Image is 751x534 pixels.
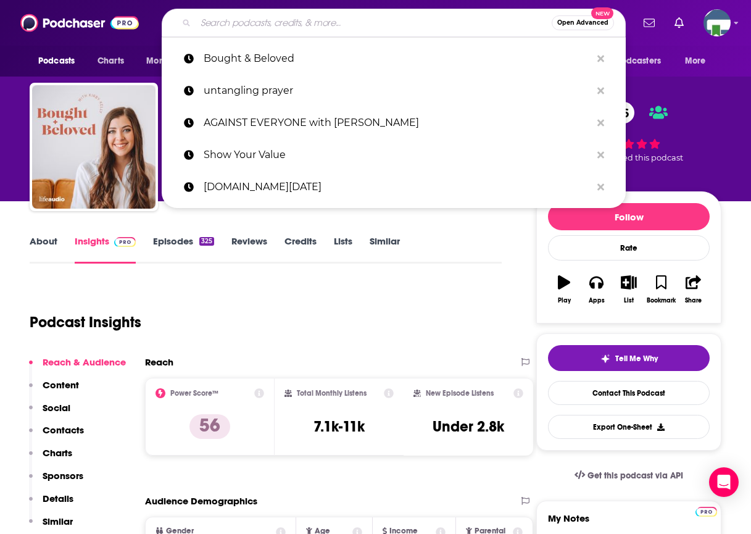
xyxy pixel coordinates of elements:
[231,235,267,264] a: Reviews
[75,235,136,264] a: InsightsPodchaser Pro
[43,356,126,368] p: Reach & Audience
[43,470,83,482] p: Sponsors
[162,9,626,37] div: Search podcasts, credits, & more...
[670,12,689,33] a: Show notifications dropdown
[204,139,591,171] p: Show Your Value
[43,379,79,391] p: Content
[548,512,710,534] label: My Notes
[552,15,614,30] button: Open AdvancedNew
[29,379,79,402] button: Content
[426,389,494,398] h2: New Episode Listens
[204,43,591,75] p: Bought & Beloved
[29,424,84,447] button: Contacts
[199,237,214,246] div: 325
[557,20,608,26] span: Open Advanced
[153,235,214,264] a: Episodes325
[639,12,660,33] a: Show notifications dropdown
[695,505,717,517] a: Pro website
[297,389,367,398] h2: Total Monthly Listens
[196,13,552,33] input: Search podcasts, credits, & more...
[615,354,658,364] span: Tell Me Why
[703,9,731,36] button: Show profile menu
[43,515,73,527] p: Similar
[38,52,75,70] span: Podcasts
[30,49,91,73] button: open menu
[29,356,126,379] button: Reach & Audience
[587,470,683,481] span: Get this podcast via API
[645,267,677,312] button: Bookmark
[624,297,634,304] div: List
[334,235,352,264] a: Lists
[580,267,612,312] button: Apps
[558,297,571,304] div: Play
[589,297,605,304] div: Apps
[146,52,190,70] span: Monitoring
[695,507,717,517] img: Podchaser Pro
[548,381,710,405] a: Contact This Podcast
[138,49,206,73] button: open menu
[162,43,626,75] a: Bought & Beloved
[600,354,610,364] img: tell me why sparkle
[548,267,580,312] button: Play
[548,415,710,439] button: Export One-Sheet
[647,297,676,304] div: Bookmark
[170,389,218,398] h2: Power Score™
[548,235,710,261] div: Rate
[612,153,683,162] span: rated this podcast
[43,424,84,436] p: Contacts
[703,9,731,36] span: Logged in as KCMedia
[370,235,400,264] a: Similar
[602,52,661,70] span: For Podcasters
[685,297,702,304] div: Share
[162,75,626,107] a: untangling prayer
[162,107,626,139] a: AGAINST EVERYONE with [PERSON_NAME]
[204,75,591,107] p: untangling prayer
[43,402,70,414] p: Social
[433,417,504,436] h3: Under 2.8k
[29,470,83,493] button: Sponsors
[98,52,124,70] span: Charts
[703,9,731,36] img: User Profile
[30,313,141,332] h1: Podcast Insights
[548,345,710,371] button: tell me why sparkleTell Me Why
[204,171,591,203] p: youngadults.today
[284,235,317,264] a: Credits
[114,237,136,247] img: Podchaser Pro
[29,493,73,515] button: Details
[145,495,257,507] h2: Audience Demographics
[29,447,72,470] button: Charts
[30,235,57,264] a: About
[204,107,591,139] p: AGAINST EVERYONE with CONNER HABIB
[162,139,626,171] a: Show Your Value
[189,414,230,439] p: 56
[32,85,156,209] img: Bought + Beloved with Kirby Kelly
[548,203,710,230] button: Follow
[565,461,693,491] a: Get this podcast via API
[685,52,706,70] span: More
[313,417,365,436] h3: 7.1k-11k
[43,493,73,504] p: Details
[709,467,739,497] div: Open Intercom Messenger
[43,447,72,459] p: Charts
[162,171,626,203] a: [DOMAIN_NAME][DATE]
[594,49,679,73] button: open menu
[676,49,721,73] button: open menu
[591,7,613,19] span: New
[678,267,710,312] button: Share
[145,356,173,368] h2: Reach
[613,267,645,312] button: List
[29,402,70,425] button: Social
[20,11,139,35] img: Podchaser - Follow, Share and Rate Podcasts
[89,49,131,73] a: Charts
[536,94,721,170] div: 56 2 peoplerated this podcast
